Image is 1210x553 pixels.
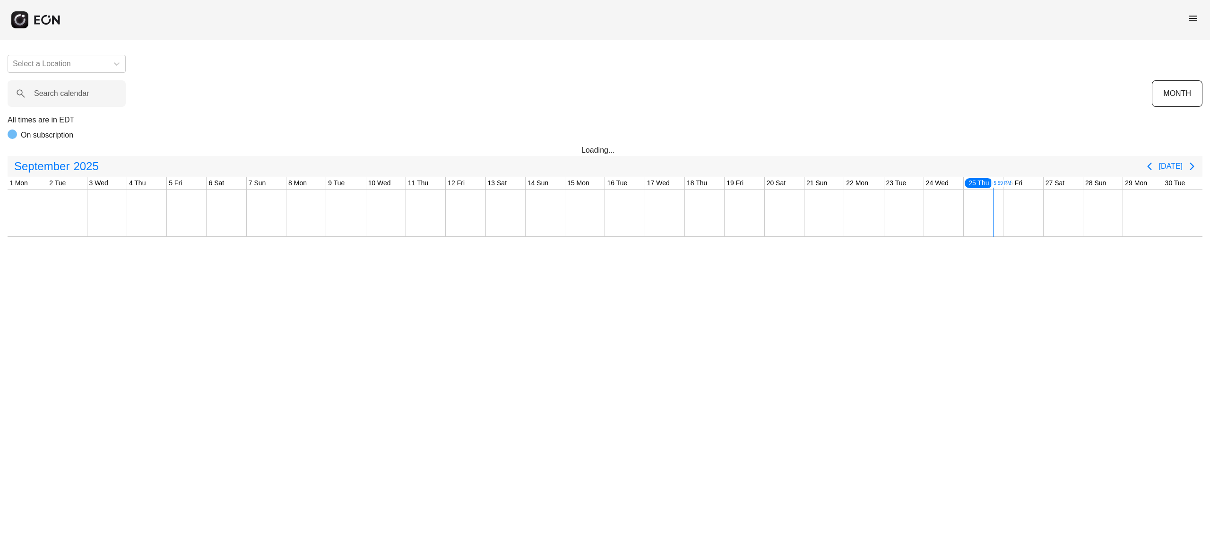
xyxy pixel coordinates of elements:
div: 11 Thu [406,177,430,189]
div: 29 Mon [1123,177,1149,189]
button: Previous page [1140,157,1159,176]
div: 10 Wed [366,177,393,189]
div: 27 Sat [1044,177,1066,189]
div: 25 Thu [964,177,994,189]
div: 13 Sat [486,177,509,189]
div: Loading... [581,145,629,156]
span: September [12,157,71,176]
div: 6 Sat [207,177,226,189]
div: 20 Sat [765,177,787,189]
span: menu [1187,13,1199,24]
button: Next page [1183,157,1201,176]
div: 19 Fri [725,177,745,189]
button: MONTH [1152,80,1202,107]
p: On subscription [21,130,73,141]
div: 15 Mon [565,177,591,189]
div: 23 Tue [884,177,908,189]
div: 17 Wed [645,177,672,189]
div: 1 Mon [8,177,30,189]
div: 2 Tue [47,177,68,189]
div: 16 Tue [605,177,629,189]
div: 18 Thu [685,177,709,189]
button: [DATE] [1159,158,1183,175]
div: 7 Sun [247,177,268,189]
div: 26 Fri [1003,177,1024,189]
div: 24 Wed [924,177,951,189]
div: 12 Fri [446,177,467,189]
div: 14 Sun [526,177,550,189]
div: 21 Sun [804,177,829,189]
div: 8 Mon [286,177,309,189]
p: All times are in EDT [8,114,1202,126]
button: September2025 [9,157,104,176]
div: 30 Tue [1163,177,1187,189]
div: 3 Wed [87,177,110,189]
div: 28 Sun [1083,177,1108,189]
label: Search calendar [34,88,89,99]
span: 2025 [71,157,100,176]
div: 4 Thu [127,177,148,189]
div: 9 Tue [326,177,346,189]
div: 22 Mon [844,177,870,189]
div: 5 Fri [167,177,184,189]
